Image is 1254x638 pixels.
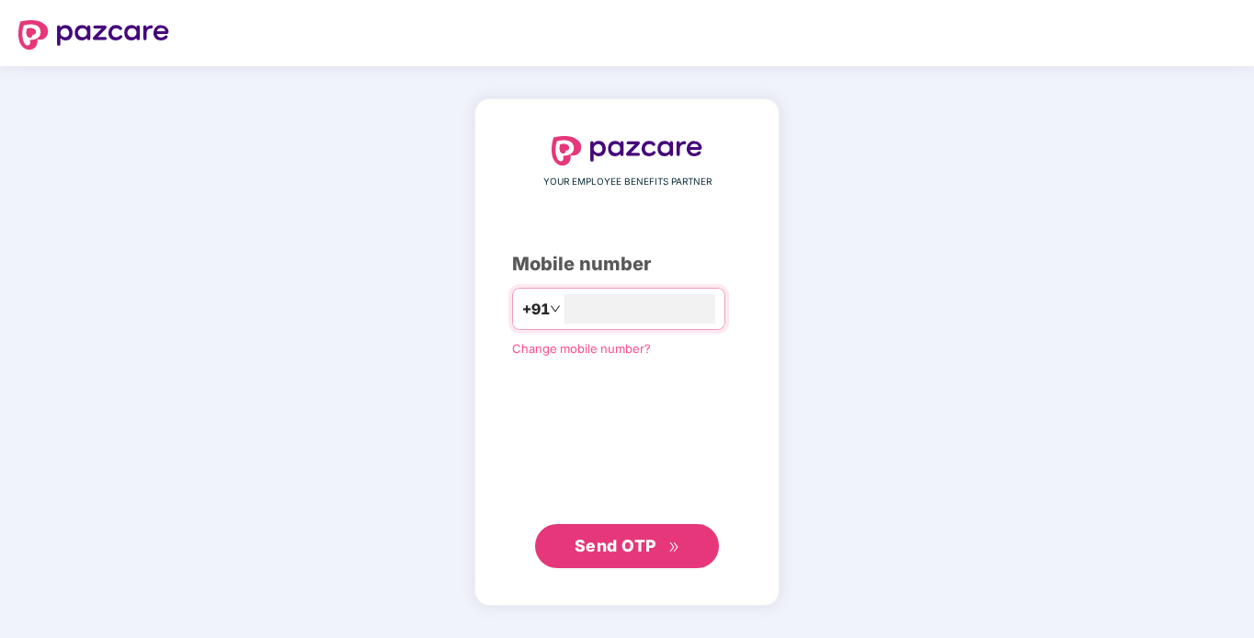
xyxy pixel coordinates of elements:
[522,298,550,321] span: +91
[552,136,702,165] img: logo
[575,536,656,555] span: Send OTP
[550,303,561,314] span: down
[535,524,719,568] button: Send OTPdouble-right
[668,541,680,553] span: double-right
[18,20,169,50] img: logo
[512,250,742,279] div: Mobile number
[512,341,651,356] a: Change mobile number?
[543,175,712,189] span: YOUR EMPLOYEE BENEFITS PARTNER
